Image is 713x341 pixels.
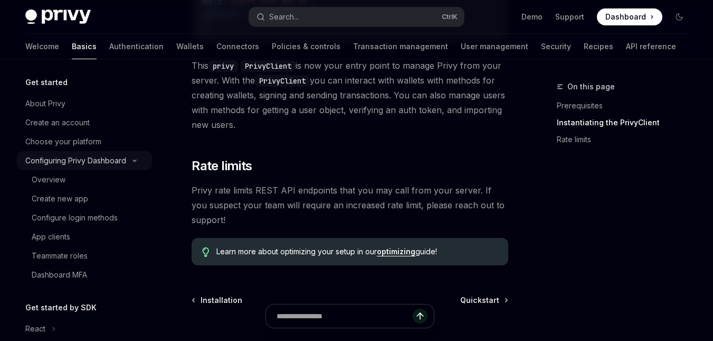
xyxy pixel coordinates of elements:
[201,295,242,306] span: Installation
[17,151,152,170] button: Configuring Privy Dashboard
[460,295,499,306] span: Quickstart
[17,27,25,36] img: website_grey.svg
[105,61,113,70] img: tab_keywords_by_traffic_grey.svg
[255,75,310,87] code: PrivyClient
[192,58,508,132] span: This is now your entry point to manage Privy from your server. With the you can interact with wal...
[567,80,615,93] span: On this page
[32,192,88,205] div: Create new app
[413,309,427,324] button: Send message
[17,170,152,189] a: Overview
[32,173,65,186] div: Overview
[32,269,87,281] div: Dashboard MFA
[17,17,25,25] img: logo_orange.svg
[32,250,88,262] div: Teammate roles
[249,7,464,26] button: Search...CtrlK
[17,189,152,208] a: Create new app
[216,246,498,257] span: Learn more about optimizing your setup in our guide!
[460,295,507,306] a: Quickstart
[28,61,37,70] img: tab_domain_overview_orange.svg
[176,34,204,59] a: Wallets
[557,114,696,131] a: Instantiating the PrivyClient
[17,94,152,113] a: About Privy
[109,34,164,59] a: Authentication
[25,76,68,89] h5: Get started
[521,12,543,22] a: Demo
[277,305,413,328] input: Ask a question...
[25,97,65,110] div: About Privy
[461,34,528,59] a: User management
[30,17,52,25] div: v 4.0.25
[40,62,94,69] div: Domain Overview
[17,319,152,338] button: React
[17,265,152,284] a: Dashboard MFA
[353,34,448,59] a: Transaction management
[25,10,91,24] img: dark logo
[192,158,252,174] span: Rate limits
[117,62,178,69] div: Keywords by Traffic
[442,13,458,21] span: Ctrl K
[605,12,646,22] span: Dashboard
[557,131,696,148] a: Rate limits
[17,227,152,246] a: App clients
[17,208,152,227] a: Configure login methods
[32,231,70,243] div: App clients
[202,247,210,257] svg: Tip
[377,247,415,256] a: optimizing
[555,12,584,22] a: Support
[272,34,340,59] a: Policies & controls
[25,135,101,148] div: Choose your platform
[25,322,45,335] div: React
[192,183,508,227] span: Privy rate limits REST API endpoints that you may call from your server. If you suspect your team...
[597,8,662,25] a: Dashboard
[241,60,296,72] code: PrivyClient
[584,34,613,59] a: Recipes
[17,113,152,132] a: Create an account
[32,211,118,224] div: Configure login methods
[25,34,59,59] a: Welcome
[269,11,299,23] div: Search...
[25,154,126,167] div: Configuring Privy Dashboard
[626,34,676,59] a: API reference
[27,27,116,36] div: Domain: [DOMAIN_NAME]
[541,34,571,59] a: Security
[216,34,259,59] a: Connectors
[557,97,696,114] a: Prerequisites
[25,301,97,314] h5: Get started by SDK
[671,8,688,25] button: Toggle dark mode
[25,116,90,129] div: Create an account
[208,60,238,72] code: privy
[72,34,97,59] a: Basics
[17,246,152,265] a: Teammate roles
[193,295,242,306] a: Installation
[17,132,152,151] a: Choose your platform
